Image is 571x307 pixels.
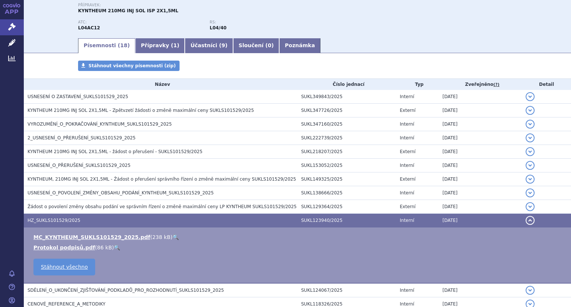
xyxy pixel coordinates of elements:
[28,218,80,223] span: HZ_SUKLS101529/2025
[78,3,341,7] p: Přípravek:
[210,25,226,30] strong: secukinumab, ixekizumab, brodalumab, guselkumab a risankizumab
[297,145,396,159] td: SUKL218207/2025
[526,216,535,225] button: detail
[400,122,414,127] span: Interní
[439,283,522,297] td: [DATE]
[439,117,522,131] td: [DATE]
[114,245,120,251] a: 🔍
[28,163,130,168] span: USNESENÍ_O_PŘERUŠENÍ_SUKLS101529_2025
[297,159,396,172] td: SUKL153052/2025
[297,200,396,214] td: SUKL129364/2025
[297,90,396,104] td: SUKL349843/2025
[439,200,522,214] td: [DATE]
[33,234,150,240] a: MC_KYNTHEUM_SUKLS101529_2025.pdf
[297,172,396,186] td: SUKL149325/2025
[28,190,214,195] span: USNESENÍ_O_POVOLENÍ_ZMĚNY_OBSAHU_PODÁNÍ_KYNTHEUM_SUKLS101529_2025
[526,202,535,211] button: detail
[439,131,522,145] td: [DATE]
[400,135,414,140] span: Interní
[28,204,297,209] span: Žádost o povolení změny obsahu podání ve správním řízení o změně maximální ceny LP KYNTHEUM SUKLS...
[400,163,414,168] span: Interní
[297,117,396,131] td: SUKL347160/2025
[526,175,535,184] button: detail
[439,186,522,200] td: [DATE]
[28,108,254,113] span: KYNTHEUM 210MG INJ SOL 2X1,5ML - Zpětvzetí žádosti o změně maximální ceny SUKLS101529/2025
[78,38,135,53] a: Písemnosti (18)
[185,38,233,53] a: Účastníci (9)
[297,79,396,90] th: Číslo jednací
[28,149,203,154] span: KYNTHEUM 210MG INJ SOL 2X1,5ML - žádost o přerušení - SUKLS101529/2025
[297,104,396,117] td: SUKL347726/2025
[152,234,171,240] span: 238 kB
[268,42,271,48] span: 0
[400,301,414,307] span: Interní
[439,104,522,117] td: [DATE]
[439,145,522,159] td: [DATE]
[297,186,396,200] td: SUKL138666/2025
[28,122,172,127] span: VYROZUMĚNÍ_O_POKRAČOVÁNÍ_KYNTHEUM_SUKLS101529_2025
[33,245,95,251] a: Protokol podpisů.pdf
[173,42,177,48] span: 1
[28,94,128,99] span: USNESENÍ O ZASTAVENÍ_SUKLS101529_2025
[28,177,296,182] span: KYNTHEUM, 210MG INJ SOL 2X1,5ML - Žádost o přerušení správního řízení o změně maximální ceny SUKL...
[78,61,180,71] a: Stáhnout všechny písemnosti (zip)
[33,233,564,241] li: ( )
[28,288,224,293] span: SDĚLENÍ_O_UKONČENÍ_ZJIŠŤOVÁNÍ_PODKLADŮ_PRO_ROZHODNUTÍ_SUKLS101529_2025
[97,245,112,251] span: 86 kB
[400,190,414,195] span: Interní
[400,149,416,154] span: Externí
[526,133,535,142] button: detail
[400,288,414,293] span: Interní
[28,135,136,140] span: 2_USNESENÍ_O_PŘERUŠENÍ_SUKLS101529_2025
[120,42,127,48] span: 18
[439,90,522,104] td: [DATE]
[400,204,416,209] span: Externí
[135,38,185,53] a: Přípravky (1)
[233,38,279,53] a: Sloučení (0)
[493,82,499,87] abbr: (?)
[28,301,106,307] span: CENOVÉ_REFERENCE_A_METODIKY
[297,283,396,297] td: SUKL124067/2025
[33,259,95,275] a: Stáhnout všechno
[297,131,396,145] td: SUKL222739/2025
[78,20,202,25] p: ATC:
[526,147,535,156] button: detail
[439,79,522,90] th: Zveřejněno
[526,120,535,129] button: detail
[210,20,334,25] p: RS:
[222,42,225,48] span: 9
[396,79,439,90] th: Typ
[400,177,416,182] span: Externí
[439,159,522,172] td: [DATE]
[400,108,416,113] span: Externí
[400,218,414,223] span: Interní
[526,188,535,197] button: detail
[526,161,535,170] button: detail
[24,79,297,90] th: Název
[522,79,571,90] th: Detail
[78,25,100,30] strong: BRODALUMAB
[526,106,535,115] button: detail
[78,8,178,13] span: KYNTHEUM 210MG INJ SOL ISP 2X1,5ML
[439,214,522,227] td: [DATE]
[526,92,535,101] button: detail
[526,286,535,295] button: detail
[279,38,320,53] a: Poznámka
[172,234,179,240] a: 🔍
[33,244,564,251] li: ( )
[297,214,396,227] td: SUKL123940/2025
[400,94,414,99] span: Interní
[439,172,522,186] td: [DATE]
[88,63,176,68] span: Stáhnout všechny písemnosti (zip)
